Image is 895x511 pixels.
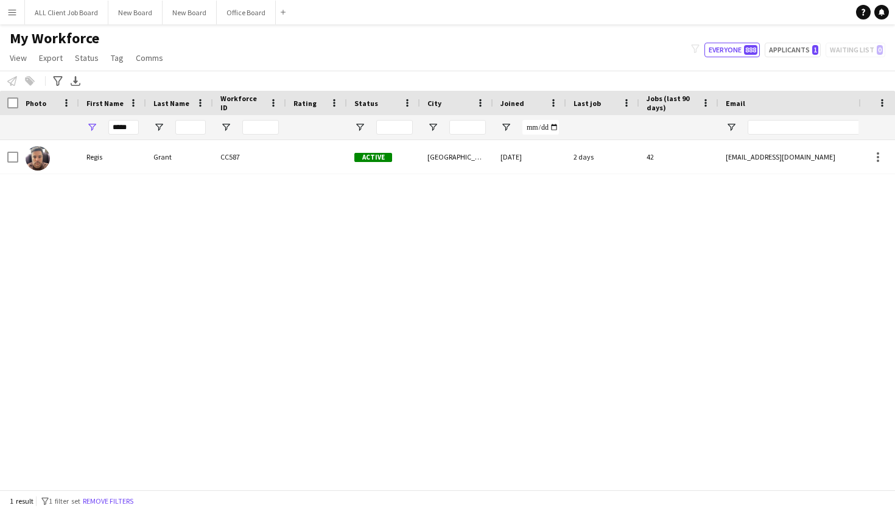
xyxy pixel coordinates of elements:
[744,45,757,55] span: 888
[574,99,601,108] span: Last job
[427,99,441,108] span: City
[812,45,818,55] span: 1
[639,140,718,174] div: 42
[354,99,378,108] span: Status
[80,495,136,508] button: Remove filters
[726,99,745,108] span: Email
[10,29,99,48] span: My Workforce
[34,50,68,66] a: Export
[68,74,83,88] app-action-btn: Export XLSX
[146,140,213,174] div: Grant
[354,122,365,133] button: Open Filter Menu
[420,140,493,174] div: [GEOGRAPHIC_DATA]
[500,99,524,108] span: Joined
[153,122,164,133] button: Open Filter Menu
[5,50,32,66] a: View
[26,146,50,171] img: Regis Grant
[175,120,206,135] input: Last Name Filter Input
[500,122,511,133] button: Open Filter Menu
[220,122,231,133] button: Open Filter Menu
[647,94,697,112] span: Jobs (last 90 days)
[26,99,46,108] span: Photo
[427,122,438,133] button: Open Filter Menu
[163,1,217,24] button: New Board
[39,52,63,63] span: Export
[25,1,108,24] button: ALL Client Job Board
[49,496,80,506] span: 1 filter set
[704,43,760,57] button: Everyone888
[86,99,124,108] span: First Name
[51,74,65,88] app-action-btn: Advanced filters
[136,52,163,63] span: Comms
[354,153,392,162] span: Active
[10,52,27,63] span: View
[106,50,128,66] a: Tag
[153,99,189,108] span: Last Name
[726,122,737,133] button: Open Filter Menu
[75,52,99,63] span: Status
[493,140,566,174] div: [DATE]
[86,122,97,133] button: Open Filter Menu
[108,1,163,24] button: New Board
[79,140,146,174] div: Regis
[111,52,124,63] span: Tag
[566,140,639,174] div: 2 days
[108,120,139,135] input: First Name Filter Input
[293,99,317,108] span: Rating
[213,140,286,174] div: CC587
[376,120,413,135] input: Status Filter Input
[449,120,486,135] input: City Filter Input
[220,94,264,112] span: Workforce ID
[765,43,821,57] button: Applicants1
[522,120,559,135] input: Joined Filter Input
[217,1,276,24] button: Office Board
[70,50,104,66] a: Status
[131,50,168,66] a: Comms
[242,120,279,135] input: Workforce ID Filter Input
